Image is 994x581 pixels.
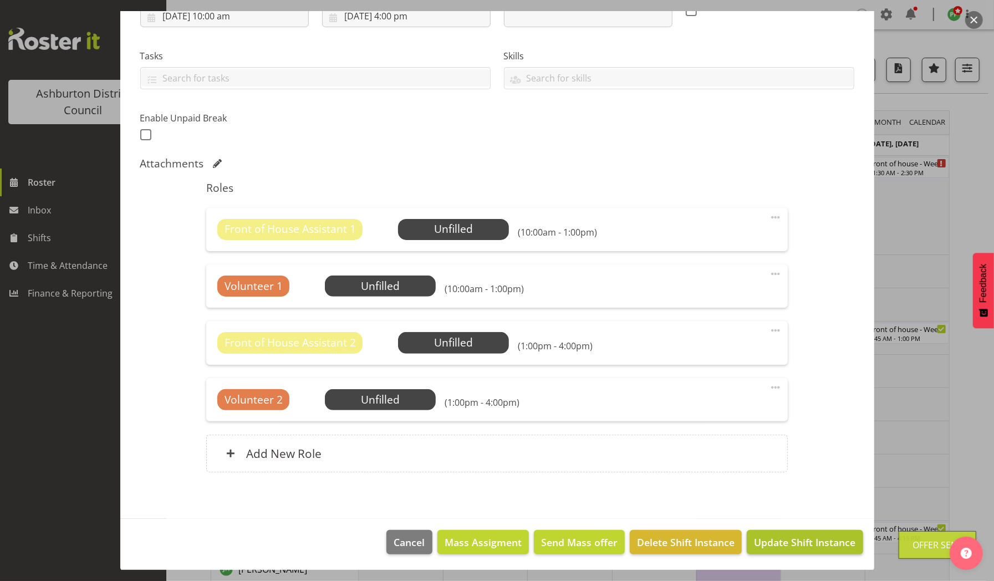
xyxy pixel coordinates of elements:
[637,535,735,549] span: Delete Shift Instance
[445,397,519,408] h6: (1:00pm - 4:00pm)
[978,264,988,303] span: Feedback
[140,5,309,27] input: Click to select...
[747,530,863,554] button: Update Shift Instance
[140,157,204,170] h5: Attachments
[541,535,618,549] span: Send Mass offer
[437,530,529,554] button: Mass Assigment
[225,335,356,351] span: Front of House Assistant 2
[386,530,432,554] button: Cancel
[630,530,742,554] button: Delete Shift Instance
[140,111,309,125] label: Enable Unpaid Break
[206,181,788,195] h5: Roles
[518,340,593,351] h6: (1:00pm - 4:00pm)
[504,49,854,63] label: Skills
[361,392,400,407] span: Unfilled
[394,535,425,549] span: Cancel
[434,335,473,350] span: Unfilled
[140,49,491,63] label: Tasks
[434,221,473,236] span: Unfilled
[225,278,283,294] span: Volunteer 1
[322,5,491,27] input: Click to select...
[534,530,625,554] button: Send Mass offer
[518,227,597,238] h6: (10:00am - 1:00pm)
[973,253,994,328] button: Feedback - Show survey
[445,535,522,549] span: Mass Assigment
[141,69,490,86] input: Search for tasks
[246,446,322,461] h6: Add New Role
[504,69,854,86] input: Search for skills
[225,221,356,237] span: Front of House Assistant 1
[225,392,283,408] span: Volunteer 2
[445,283,524,294] h6: (10:00am - 1:00pm)
[361,278,400,293] span: Unfilled
[961,548,972,559] img: help-xxl-2.png
[754,535,855,549] span: Update Shift Instance
[913,538,962,552] div: Offer Sent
